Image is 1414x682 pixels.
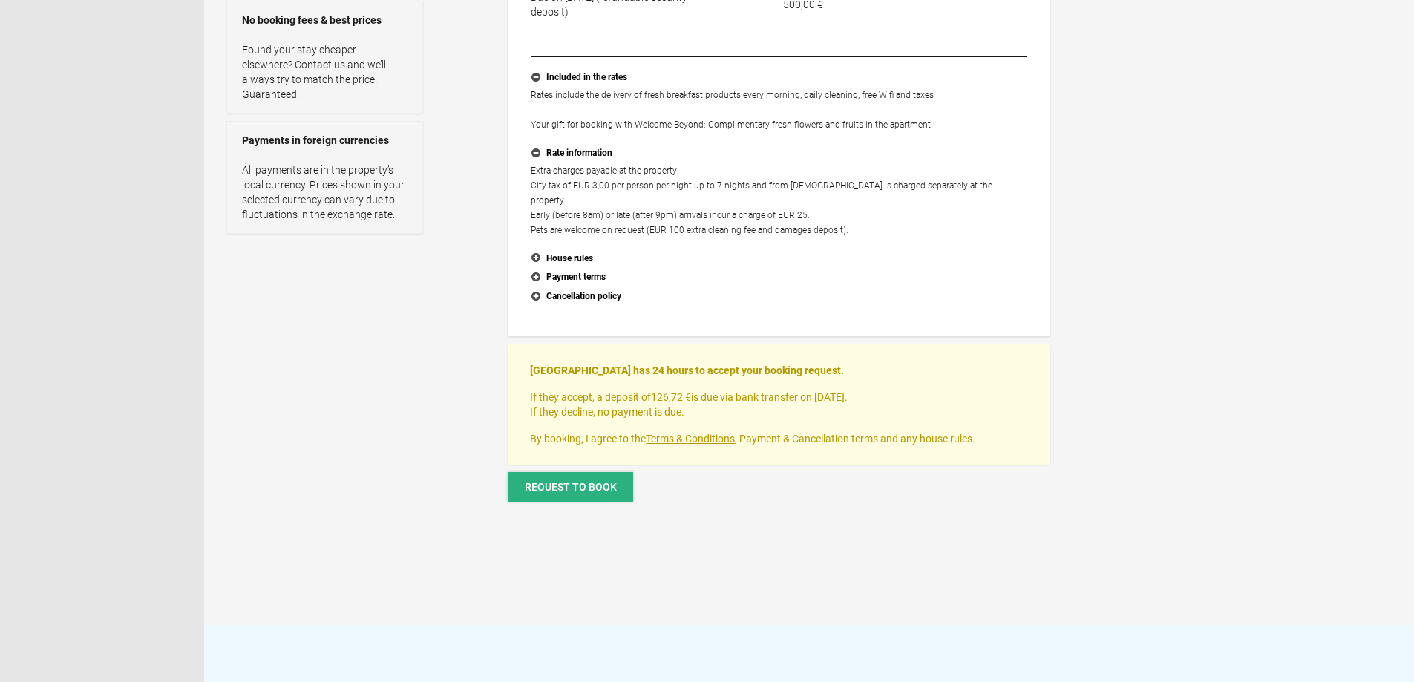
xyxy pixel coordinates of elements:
[530,390,1028,419] p: If they accept, a deposit of is due via bank transfer on [DATE]. If they decline, no payment is due.
[508,472,633,502] button: Request to book
[531,163,1027,237] p: Extra charges payable at the property: City tax of EUR 3,00 per person per night up to 7 nights a...
[242,13,407,27] strong: No booking fees & best prices
[531,249,1027,269] button: House rules
[242,163,407,222] p: All payments are in the property’s local currency. Prices shown in your selected currency can var...
[242,42,407,102] p: Found your stay cheaper elsewhere? Contact us and we’ll always try to match the price. Guaranteed.
[531,268,1027,287] button: Payment terms
[531,68,1027,88] button: Included in the rates
[531,144,1027,163] button: Rate information
[530,431,1028,446] p: By booking, I agree to the , Payment & Cancellation terms and any house rules.
[646,433,735,445] a: Terms & Conditions
[531,287,1027,306] button: Cancellation policy
[242,133,407,148] strong: Payments in foreign currencies
[525,481,617,493] span: Request to book
[530,364,844,376] strong: [GEOGRAPHIC_DATA] has 24 hours to accept your booking request.
[531,88,1027,132] p: Rates include the delivery of fresh breakfast products every morning, daily cleaning, free Wifi a...
[651,391,691,403] flynt-currency: 126,72 €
